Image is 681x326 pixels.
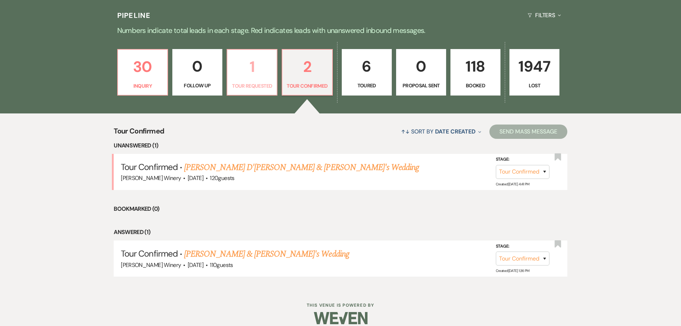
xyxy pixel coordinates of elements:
p: Tour Requested [232,82,272,90]
button: Filters [525,6,564,25]
p: 6 [346,54,387,78]
p: Tour Confirmed [287,82,327,90]
label: Stage: [496,156,549,164]
p: Follow Up [177,82,218,89]
span: Created: [DATE] 4:41 PM [496,182,529,186]
span: 110 guests [210,261,233,269]
p: Inquiry [122,82,163,90]
li: Bookmarked (0) [114,204,567,214]
p: Toured [346,82,387,89]
span: Tour Confirmed [114,126,164,141]
p: 30 [122,55,163,79]
p: 0 [401,54,441,78]
a: 1Tour Requested [227,49,277,96]
a: [PERSON_NAME] D'[PERSON_NAME] & [PERSON_NAME]'s Wedding [184,161,419,174]
button: Send Mass Message [489,125,567,139]
span: ↑↓ [401,128,410,135]
p: 1 [232,55,272,79]
a: 1947Lost [509,49,559,96]
li: Answered (1) [114,228,567,237]
p: Lost [514,82,555,89]
label: Stage: [496,243,549,250]
span: 120 guests [210,174,234,182]
p: 2 [287,55,327,79]
span: [PERSON_NAME] Winery [121,261,181,269]
a: [PERSON_NAME] & [PERSON_NAME]'s Wedding [184,248,349,261]
span: Date Created [435,128,475,135]
a: 6Toured [342,49,392,96]
span: Created: [DATE] 1:36 PM [496,268,529,273]
span: [PERSON_NAME] Winery [121,174,181,182]
li: Unanswered (1) [114,141,567,150]
p: 1947 [514,54,555,78]
button: Sort By Date Created [398,122,484,141]
span: Tour Confirmed [121,248,178,259]
a: 2Tour Confirmed [282,49,332,96]
a: 0Follow Up [172,49,222,96]
a: 30Inquiry [117,49,168,96]
p: Proposal Sent [401,82,441,89]
a: 0Proposal Sent [396,49,446,96]
a: 118Booked [450,49,500,96]
h3: Pipeline [117,10,151,20]
span: [DATE] [188,174,203,182]
p: 118 [455,54,496,78]
span: Tour Confirmed [121,161,178,172]
p: Booked [455,82,496,89]
p: 0 [177,54,218,78]
span: [DATE] [188,261,203,269]
p: Numbers indicate total leads in each stage. Red indicates leads with unanswered inbound messages. [83,25,598,36]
